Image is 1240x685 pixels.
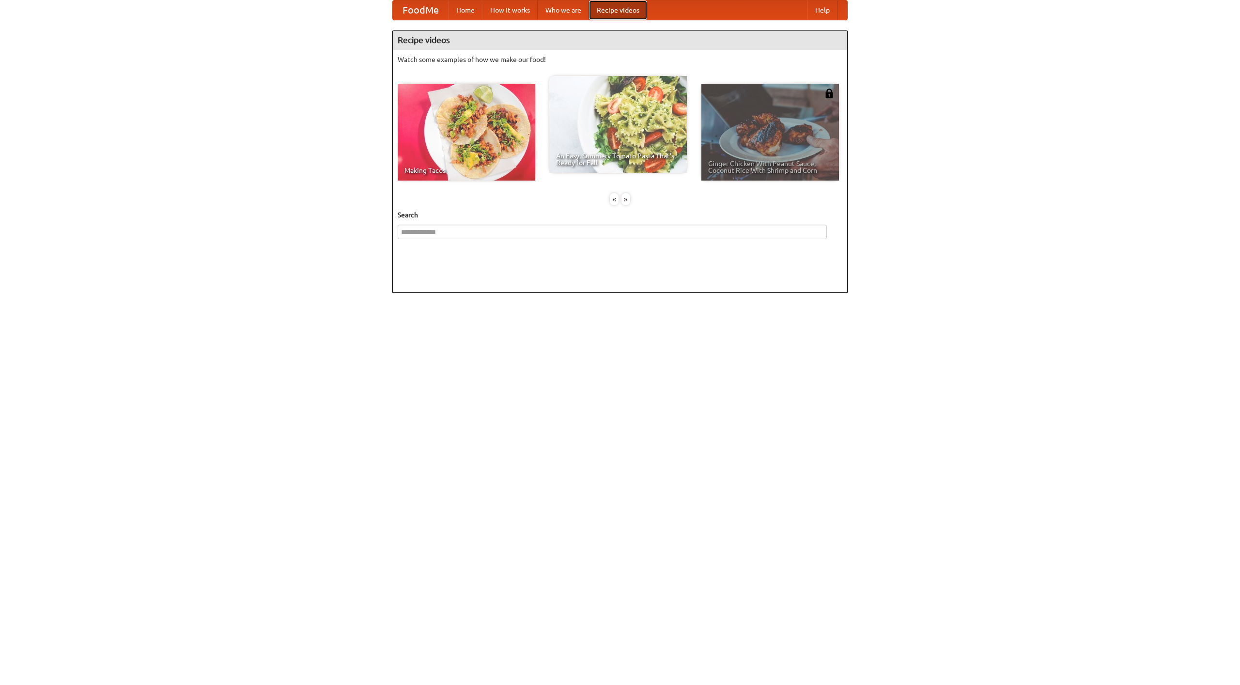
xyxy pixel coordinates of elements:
div: « [610,193,619,205]
p: Watch some examples of how we make our food! [398,55,842,64]
a: Home [449,0,482,20]
img: 483408.png [824,89,834,98]
a: An Easy, Summery Tomato Pasta That's Ready for Fall [549,76,687,173]
h5: Search [398,210,842,220]
span: Making Tacos [404,167,528,174]
a: Recipe videos [589,0,647,20]
div: » [621,193,630,205]
a: Who we are [538,0,589,20]
span: An Easy, Summery Tomato Pasta That's Ready for Fall [556,152,680,166]
h4: Recipe videos [393,30,847,50]
a: FoodMe [393,0,449,20]
a: Help [807,0,837,20]
a: Making Tacos [398,84,535,181]
a: How it works [482,0,538,20]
